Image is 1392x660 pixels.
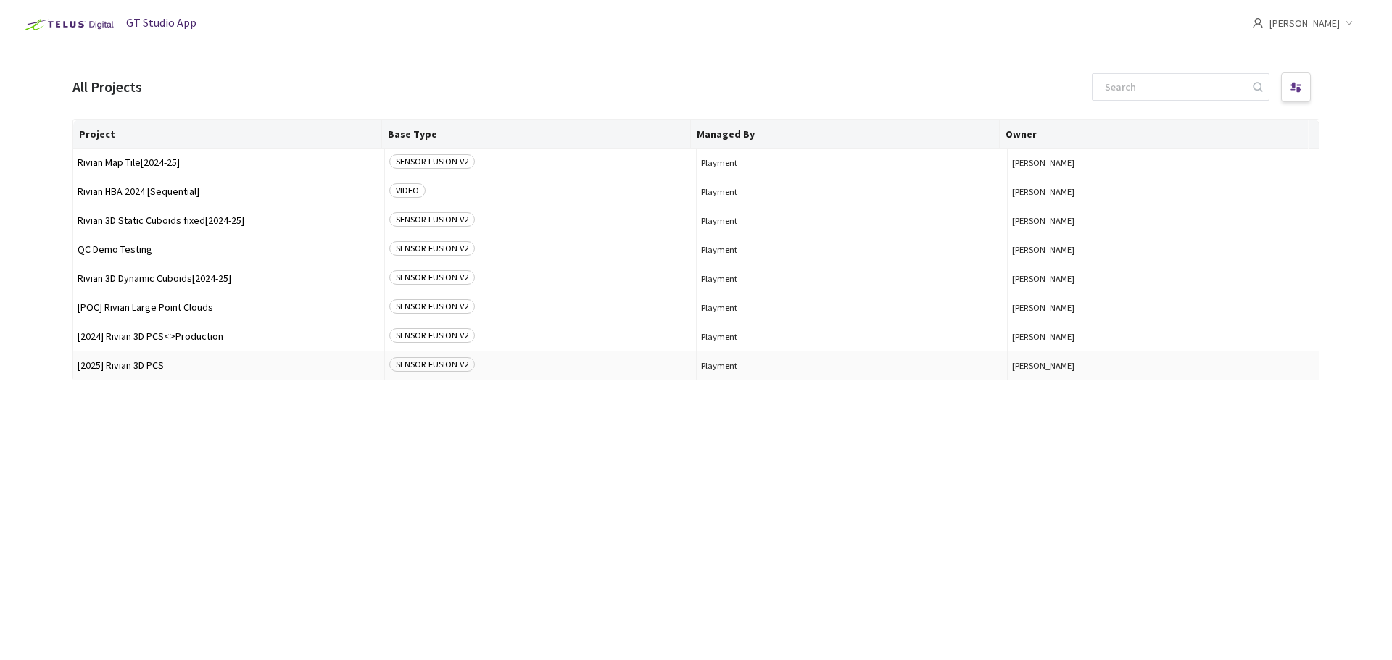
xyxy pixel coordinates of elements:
span: Playment [701,273,1003,284]
span: down [1346,20,1353,27]
div: All Projects [72,75,142,98]
button: [PERSON_NAME] [1012,215,1314,226]
span: Playment [701,360,1003,371]
span: SENSOR FUSION V2 [389,241,475,256]
th: Base Type [382,120,691,149]
span: Playment [701,331,1003,342]
span: QC Demo Testing [78,244,380,255]
span: SENSOR FUSION V2 [389,357,475,372]
span: Playment [701,244,1003,255]
span: Playment [701,186,1003,197]
span: Playment [701,302,1003,313]
button: [PERSON_NAME] [1012,331,1314,342]
span: Rivian HBA 2024 [Sequential] [78,186,380,197]
button: [PERSON_NAME] [1012,157,1314,168]
span: Rivian Map Tile[2024-25] [78,157,380,168]
span: [2024] Rivian 3D PCS<>Production [78,331,380,342]
span: Rivian 3D Dynamic Cuboids[2024-25] [78,273,380,284]
input: Search [1096,74,1251,100]
span: SENSOR FUSION V2 [389,270,475,285]
th: Owner [1000,120,1309,149]
button: [PERSON_NAME] [1012,360,1314,371]
span: SENSOR FUSION V2 [389,212,475,227]
span: Playment [701,215,1003,226]
th: Project [73,120,382,149]
span: SENSOR FUSION V2 [389,328,475,343]
span: Rivian 3D Static Cuboids fixed[2024-25] [78,215,380,226]
span: [2025] Rivian 3D PCS [78,360,380,371]
span: [POC] Rivian Large Point Clouds [78,302,380,313]
th: Managed By [691,120,1000,149]
button: [PERSON_NAME] [1012,186,1314,197]
button: [PERSON_NAME] [1012,273,1314,284]
span: SENSOR FUSION V2 [389,299,475,314]
button: [PERSON_NAME] [1012,244,1314,255]
img: Telus [17,13,118,36]
span: Playment [701,157,1003,168]
span: GT Studio App [126,15,196,30]
span: SENSOR FUSION V2 [389,154,475,169]
button: [PERSON_NAME] [1012,302,1314,313]
span: user [1252,17,1264,29]
span: VIDEO [389,183,426,198]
